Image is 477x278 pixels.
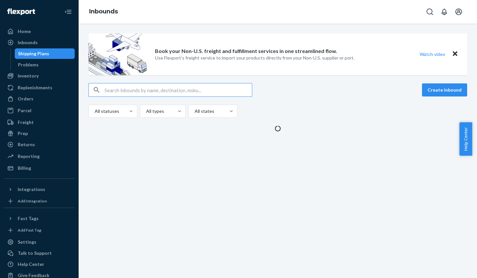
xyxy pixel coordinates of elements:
[18,96,33,102] div: Orders
[18,39,38,46] div: Inbounds
[18,50,49,57] div: Shipping Plans
[155,47,337,55] p: Book your Non-U.S. freight and fulfillment services in one streamlined flow.
[84,2,123,21] ol: breadcrumbs
[15,60,75,70] a: Problems
[18,261,44,268] div: Help Center
[4,117,75,128] a: Freight
[4,248,75,258] button: Talk to Support
[4,94,75,104] a: Orders
[422,83,467,96] button: Create inbound
[4,139,75,150] a: Returns
[4,71,75,81] a: Inventory
[4,259,75,269] a: Help Center
[4,128,75,139] a: Prep
[4,151,75,162] a: Reporting
[423,5,436,18] button: Open Search Box
[438,5,451,18] button: Open notifications
[18,186,45,193] div: Integrations
[18,141,35,148] div: Returns
[18,73,39,79] div: Inventory
[105,83,252,96] input: Search inbounds by name, destination, msku...
[18,28,31,35] div: Home
[7,9,35,15] img: Flexport logo
[459,122,472,156] button: Help Center
[4,237,75,247] a: Settings
[18,107,31,114] div: Parcel
[18,215,39,222] div: Fast Tags
[145,108,146,114] input: All types
[18,153,40,160] div: Reporting
[4,82,75,93] a: Replenishments
[4,226,75,234] a: Add Fast Tag
[18,227,41,233] div: Add Fast Tag
[89,8,118,15] a: Inbounds
[4,184,75,195] button: Integrations
[62,5,75,18] button: Close Navigation
[18,165,31,171] div: Billing
[18,84,52,91] div: Replenishments
[155,55,354,61] p: Use Flexport’s freight service to import your products directly from your Non-U.S. supplier or port.
[451,49,459,59] button: Close
[18,250,52,256] div: Talk to Support
[18,130,28,137] div: Prep
[4,163,75,173] a: Billing
[18,239,36,245] div: Settings
[4,37,75,48] a: Inbounds
[4,197,75,205] a: Add Integration
[4,105,75,116] a: Parcel
[194,108,195,114] input: All states
[18,61,39,68] div: Problems
[415,49,449,59] button: Watch video
[18,119,34,126] div: Freight
[4,213,75,224] button: Fast Tags
[15,48,75,59] a: Shipping Plans
[4,26,75,37] a: Home
[94,108,95,114] input: All statuses
[452,5,465,18] button: Open account menu
[18,198,47,204] div: Add Integration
